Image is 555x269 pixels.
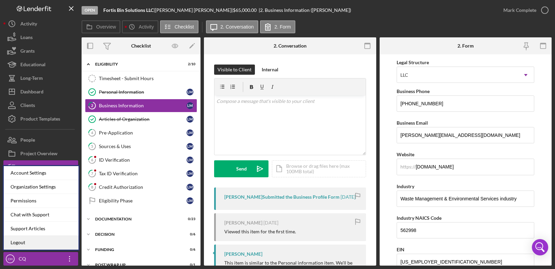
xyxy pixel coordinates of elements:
div: L M [187,143,193,150]
button: Checklist [3,160,78,174]
button: Send [214,160,268,177]
div: Articles of Organization [99,116,187,122]
div: 0 / 1 [183,263,195,267]
div: Viewed this item for the first time. [224,229,296,234]
div: Organization Settings [4,180,79,194]
div: L M [187,197,193,204]
div: Send [236,160,247,177]
div: Activity [20,17,37,32]
a: 8Credit AuthorizationLM [85,180,197,194]
button: People [3,133,78,147]
div: 0 / 6 [183,248,195,252]
div: Sources & Uses [99,144,187,149]
button: 2. Form [260,20,295,33]
button: Grants [3,44,78,58]
a: Support Articles [4,222,79,236]
div: L M [187,157,193,163]
button: Activity [122,20,158,33]
div: Business Information [99,103,187,108]
div: LLC [400,72,408,78]
a: Logout [4,236,79,250]
div: L M [187,129,193,136]
tspan: 8 [91,185,93,189]
div: Checklist [131,43,151,49]
tspan: 5 [91,144,93,148]
div: Personal Information [99,89,187,95]
div: L M [187,89,193,95]
button: Clients [3,98,78,112]
label: 2. Conversation [221,24,254,30]
time: 2025-08-26 12:26 [263,220,278,226]
a: 4Pre-ApplicationLM [85,126,197,140]
a: Eligibility PhaseLM [85,194,197,208]
a: Articles of OrganizationLM [85,112,197,126]
text: CH [8,257,13,261]
button: Product Templates [3,112,78,126]
label: Overview [96,24,116,30]
label: Website [397,151,414,157]
button: Loans [3,31,78,44]
time: 2025-08-26 12:37 [341,194,355,200]
button: Overview [82,20,120,33]
div: ID Verification [99,157,187,163]
div: L M [187,170,193,177]
div: L M [187,102,193,109]
tspan: 6 [91,158,93,162]
div: Visible to Client [218,65,252,75]
div: 2. Form [457,43,474,49]
div: Open Intercom Messenger [532,239,548,255]
button: Project Overview [3,147,78,160]
div: Internal [262,65,278,75]
div: [PERSON_NAME] [224,251,262,257]
tspan: 7 [91,171,93,176]
div: People [20,133,35,148]
div: Eligibility Phase [99,198,187,203]
div: Timesheet - Submit Hours [99,76,197,81]
div: 0 / 23 [183,217,195,221]
div: Funding [95,248,178,252]
div: Long-Term [20,71,43,87]
a: 6ID VerificationLM [85,153,197,167]
button: Visible to Client [214,65,255,75]
a: Personal InformationLM [85,85,197,99]
div: Grants [20,44,35,59]
a: 2Business InformationLM [85,99,197,112]
label: Checklist [175,24,194,30]
div: [PERSON_NAME] Submitted the Business Profile Form [224,194,340,200]
div: Decision [95,232,178,236]
tspan: 2 [91,103,93,108]
div: 2 / 10 [183,62,195,66]
div: Loans [20,31,33,46]
label: Business Phone [397,88,430,94]
div: Dashboard [20,85,44,100]
a: 5Sources & UsesLM [85,140,197,153]
button: Mark Complete [497,3,552,17]
div: Chat with Support [4,208,79,222]
button: Long-Term [3,71,78,85]
div: Documentation [95,217,178,221]
div: L M [187,184,193,191]
div: [PERSON_NAME] [PERSON_NAME] | [155,7,233,13]
button: Activity [3,17,78,31]
button: Educational [3,58,78,71]
button: Checklist [160,20,198,33]
button: Dashboard [3,85,78,98]
label: EIN [397,247,404,252]
div: Clients [20,98,35,114]
div: Permissions [4,194,79,208]
div: Educational [20,58,46,73]
div: 0 / 6 [183,232,195,236]
div: Project Overview [20,147,57,162]
div: https:// [400,164,416,169]
div: | [103,7,155,13]
label: 2. Form [275,24,291,30]
div: $65,000.00 [233,7,259,13]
